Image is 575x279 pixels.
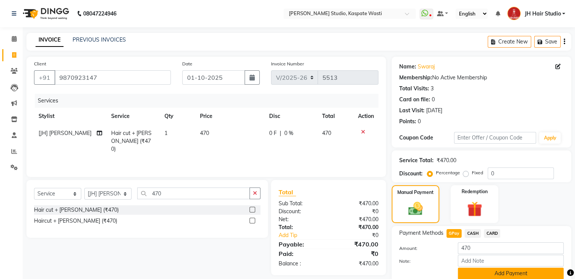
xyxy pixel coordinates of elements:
span: 1 [164,130,167,136]
div: ₹0 [329,208,384,215]
img: logo [19,3,71,24]
span: | [280,129,281,137]
button: Save [534,36,561,48]
img: JH Hair Studio [507,7,521,20]
div: No Active Membership [399,74,564,82]
th: Disc [265,108,318,125]
span: JH Hair Studio [524,10,561,18]
label: Note: [394,258,452,265]
div: ₹0 [338,231,384,239]
th: Total [318,108,353,125]
div: 3 [431,85,434,93]
button: Apply [539,132,561,144]
div: Name: [399,63,416,71]
span: 470 [200,130,209,136]
label: Manual Payment [397,189,434,196]
span: GPay [446,229,462,238]
div: Net: [273,215,329,223]
label: Invoice Number [271,60,304,67]
label: Client [34,60,46,67]
th: Qty [160,108,195,125]
th: Service [107,108,160,125]
th: Price [195,108,265,125]
div: Coupon Code [399,134,454,142]
span: 0 F [269,129,277,137]
span: Payment Methods [399,229,443,237]
input: Enter Offer / Coupon Code [454,132,536,144]
div: 0 [432,96,435,104]
span: 470 [322,130,331,136]
label: Percentage [436,169,460,176]
b: 08047224946 [83,3,116,24]
div: Membership: [399,74,432,82]
div: Discount: [399,170,423,178]
div: Total Visits: [399,85,429,93]
a: PREVIOUS INVOICES [73,36,126,43]
button: Create New [488,36,531,48]
a: Add Tip [273,231,338,239]
button: +91 [34,70,55,85]
label: Date [182,60,192,67]
label: Amount: [394,245,452,252]
label: Redemption [462,188,488,195]
div: Balance : [273,260,329,268]
div: Total: [273,223,329,231]
span: CARD [484,229,500,238]
div: Paid: [273,249,329,258]
div: [DATE] [426,107,442,115]
div: Haircut + [PERSON_NAME] (₹470) [34,217,117,225]
a: INVOICE [36,33,64,47]
div: ₹470.00 [329,200,384,208]
div: Hair cut + [PERSON_NAME] (₹470) [34,206,119,214]
div: 0 [418,118,421,126]
div: ₹470.00 [437,157,456,164]
div: Last Visit: [399,107,425,115]
div: Sub Total: [273,200,329,208]
span: 0 % [284,129,293,137]
span: [JH] [PERSON_NAME] [39,130,91,136]
div: Service Total: [399,157,434,164]
div: Services [35,94,384,108]
input: Amount [458,242,564,254]
div: Discount: [273,208,329,215]
th: Action [353,108,378,125]
span: CASH [465,229,481,238]
input: Add Note [458,255,564,267]
div: Payable: [273,240,329,249]
div: ₹470.00 [329,240,384,249]
div: ₹0 [329,249,384,258]
div: Card on file: [399,96,430,104]
input: Search by Name/Mobile/Email/Code [54,70,171,85]
input: Search or Scan [137,188,250,199]
div: ₹470.00 [329,260,384,268]
div: Points: [399,118,416,126]
div: ₹470.00 [329,215,384,223]
a: Swaraj [418,63,435,71]
div: ₹470.00 [329,223,384,231]
img: _gift.svg [462,200,487,219]
span: Total [279,188,296,196]
th: Stylist [34,108,107,125]
label: Fixed [472,169,483,176]
span: Hair cut + [PERSON_NAME] (₹470) [111,130,152,152]
img: _cash.svg [404,200,427,217]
